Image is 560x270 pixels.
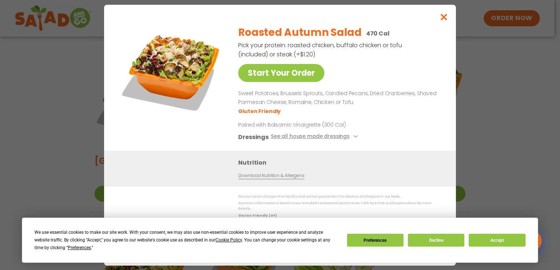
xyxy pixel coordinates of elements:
[366,29,390,38] p: 470 Cal
[238,200,441,212] p: Nutrition information is based on our standard recipes and portion sizes. Click Nutrition & Aller...
[238,41,403,59] p: Pick your protein: roasted chicken, buffalo chicken or tofu (included) or steak (+$1.20)
[238,25,361,40] h2: Roasted Autumn Salad
[432,5,456,29] button: Close modal
[215,237,242,243] span: Cookie Policy
[22,218,538,263] div: Cookie Consent Prompt
[238,213,276,217] strong: Gluten Friendly (GF)
[238,194,441,199] p: We are not an allergen free facility and cannot guarantee the absence of allergens in our foods.
[469,234,525,247] button: Accept
[238,158,445,167] h3: Nutrition
[121,19,223,122] img: Featured product photo for Roasted Autumn Salad
[238,132,269,141] h3: Dressings
[34,229,338,252] div: We use essential cookies to make our site work. With your consent, we may also use non-essential ...
[238,64,324,82] a: Start Your Order
[238,107,282,115] li: Gluten Friendly
[68,245,91,250] span: Preferences
[408,234,464,247] button: Decline
[271,132,360,141] button: See all house made dressings
[238,89,438,107] p: Sweet Potatoes, Brussels Sprouts, Candied Pecans, Dried Cranberries, Shaved Parmesan Cheese, Roma...
[238,172,304,179] a: Download Nutrition & Allergens
[238,121,374,128] p: Paired with Balsamic Vinaigrette (300 Cal)
[347,234,404,247] button: Preferences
